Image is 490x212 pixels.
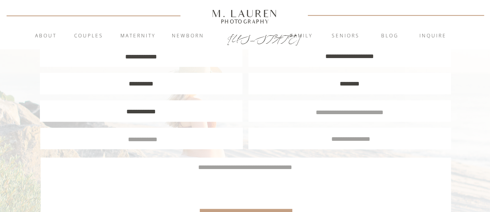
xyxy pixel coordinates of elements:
[188,9,302,18] a: M. Lauren
[411,32,455,40] a: inquire
[67,32,110,40] a: Couples
[31,32,61,40] a: About
[280,32,323,40] a: Family
[116,32,159,40] a: Maternity
[227,33,264,42] a: [US_STATE]
[167,32,210,40] a: Newborn
[209,19,282,23] a: Photography
[368,32,411,40] a: blog
[324,32,367,40] a: Seniors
